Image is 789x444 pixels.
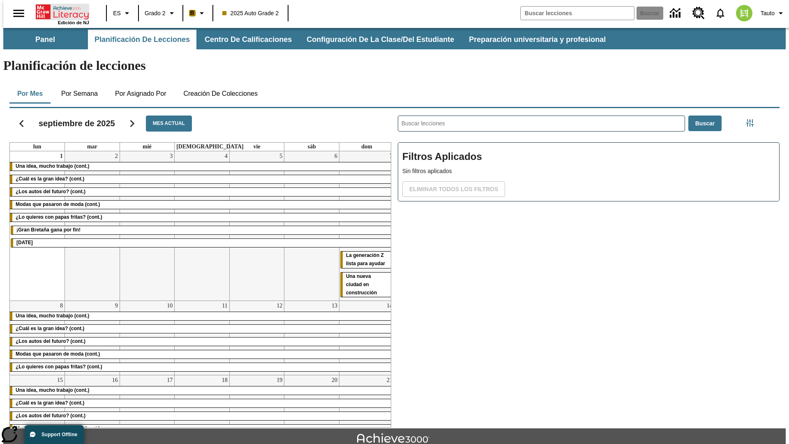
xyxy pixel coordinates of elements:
[10,425,394,433] div: Modas que pasaron de moda (cont.)
[109,6,136,21] button: Lenguaje: ES, Selecciona un idioma
[339,151,394,301] td: 7 de septiembre de 2025
[398,142,780,201] div: Filtros Aplicados
[3,58,786,73] h1: Planificación de lecciones
[346,252,385,266] span: La generación Z lista para ayudar
[300,30,461,49] button: Configuración de la clase/del estudiante
[398,116,685,131] input: Buscar lecciones
[11,226,393,234] div: ¡Gran Bretaña gana por fin!
[10,338,394,346] div: ¿Los autos del futuro? (cont.)
[42,432,77,437] span: Support Offline
[340,273,393,297] div: Una nueva ciudad en construcción
[113,9,121,18] span: ES
[58,301,65,311] a: 8 de septiembre de 2025
[10,412,394,420] div: ¿Los autos del futuro? (cont.)
[88,30,196,49] button: Planificación de lecciones
[688,116,722,132] button: Buscar
[402,147,775,167] h2: Filtros Aplicados
[25,425,84,444] button: Support Offline
[222,9,279,18] span: 2025 Auto Grade 2
[3,30,613,49] div: Subbarra de navegación
[229,301,284,375] td: 12 de septiembre de 2025
[16,214,102,220] span: ¿Lo quieres con papas fritas? (cont.)
[10,175,394,183] div: ¿Cuál es la gran idea? (cont.)
[198,30,298,49] button: Centro de calificaciones
[16,240,33,245] span: Día del Trabajo
[16,176,84,182] span: ¿Cuál es la gran idea? (cont.)
[223,151,229,161] a: 4 de septiembre de 2025
[175,301,230,375] td: 11 de septiembre de 2025
[10,386,394,395] div: Una idea, mucho trabajo (cont.)
[278,151,284,161] a: 5 de septiembre de 2025
[36,4,89,20] a: Portada
[177,84,264,104] button: Creación de colecciones
[16,163,89,169] span: Una idea, mucho trabajo (cont.)
[16,400,84,406] span: ¿Cuál es la gran idea? (cont.)
[462,30,612,49] button: Preparación universitaria y profesional
[85,143,99,151] a: martes
[7,1,31,25] button: Abrir el menú lateral
[141,6,180,21] button: Grado: Grado 2, Elige un grado
[10,151,65,301] td: 1 de septiembre de 2025
[10,325,394,333] div: ¿Cuál es la gran idea? (cont.)
[10,350,394,358] div: Modas que pasaron de moda (cont.)
[360,143,374,151] a: domingo
[65,151,120,301] td: 2 de septiembre de 2025
[306,143,317,151] a: sábado
[742,115,758,131] button: Menú lateral de filtros
[122,113,143,134] button: Seguir
[175,151,230,301] td: 4 de septiembre de 2025
[10,312,394,320] div: Una idea, mucho trabajo (cont.)
[113,301,120,311] a: 9 de septiembre de 2025
[16,387,89,393] span: Una idea, mucho trabajo (cont.)
[736,5,752,21] img: avatar image
[402,167,775,176] p: Sin filtros aplicados
[710,2,731,24] a: Notificaciones
[346,273,377,296] span: Una nueva ciudad en construcción
[111,375,120,385] a: 16 de septiembre de 2025
[3,28,786,49] div: Subbarra de navegación
[11,239,393,247] div: Día del Trabajo
[16,326,84,331] span: ¿Cuál es la gran idea? (cont.)
[16,189,85,194] span: ¿Los autos del futuro? (cont.)
[340,252,393,268] div: La generación Z lista para ayudar
[284,301,339,375] td: 13 de septiembre de 2025
[761,9,775,18] span: Tauto
[108,84,173,104] button: Por asignado por
[731,2,757,24] button: Escoja un nuevo avatar
[10,363,394,371] div: ¿Lo quieres con papas fritas? (cont.)
[36,3,89,25] div: Portada
[665,2,687,25] a: Centro de información
[141,143,153,151] a: miércoles
[58,20,89,25] span: Edición de NJ
[16,413,85,419] span: ¿Los autos del futuro? (cont.)
[32,143,43,151] a: lunes
[16,227,81,233] span: ¡Gran Bretaña gana por fin!
[687,2,710,24] a: Centro de recursos, Se abrirá en una pestaña nueva.
[145,9,166,18] span: Grado 2
[16,364,102,370] span: ¿Lo quieres con papas fritas? (cont.)
[388,151,394,161] a: 7 de septiembre de 2025
[165,301,174,311] a: 10 de septiembre de 2025
[220,375,229,385] a: 18 de septiembre de 2025
[165,375,174,385] a: 17 de septiembre de 2025
[385,301,394,311] a: 14 de septiembre de 2025
[65,301,120,375] td: 9 de septiembre de 2025
[385,375,394,385] a: 21 de septiembre de 2025
[120,301,175,375] td: 10 de septiembre de 2025
[175,143,245,151] a: jueves
[58,151,65,161] a: 1 de septiembre de 2025
[333,151,339,161] a: 6 de septiembre de 2025
[391,105,780,428] div: Buscar
[10,201,394,209] div: Modas que pasaron de moda (cont.)
[229,151,284,301] td: 5 de septiembre de 2025
[186,6,210,21] button: Boost El color de la clase es anaranjado claro. Cambiar el color de la clase.
[10,301,65,375] td: 8 de septiembre de 2025
[16,201,100,207] span: Modas que pasaron de moda (cont.)
[4,30,86,49] button: Panel
[9,84,51,104] button: Por mes
[39,118,115,128] h2: septiembre de 2025
[146,116,192,132] button: Mes actual
[10,399,394,407] div: ¿Cuál es la gran idea? (cont.)
[330,375,339,385] a: 20 de septiembre de 2025
[10,162,394,171] div: Una idea, mucho trabajo (cont.)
